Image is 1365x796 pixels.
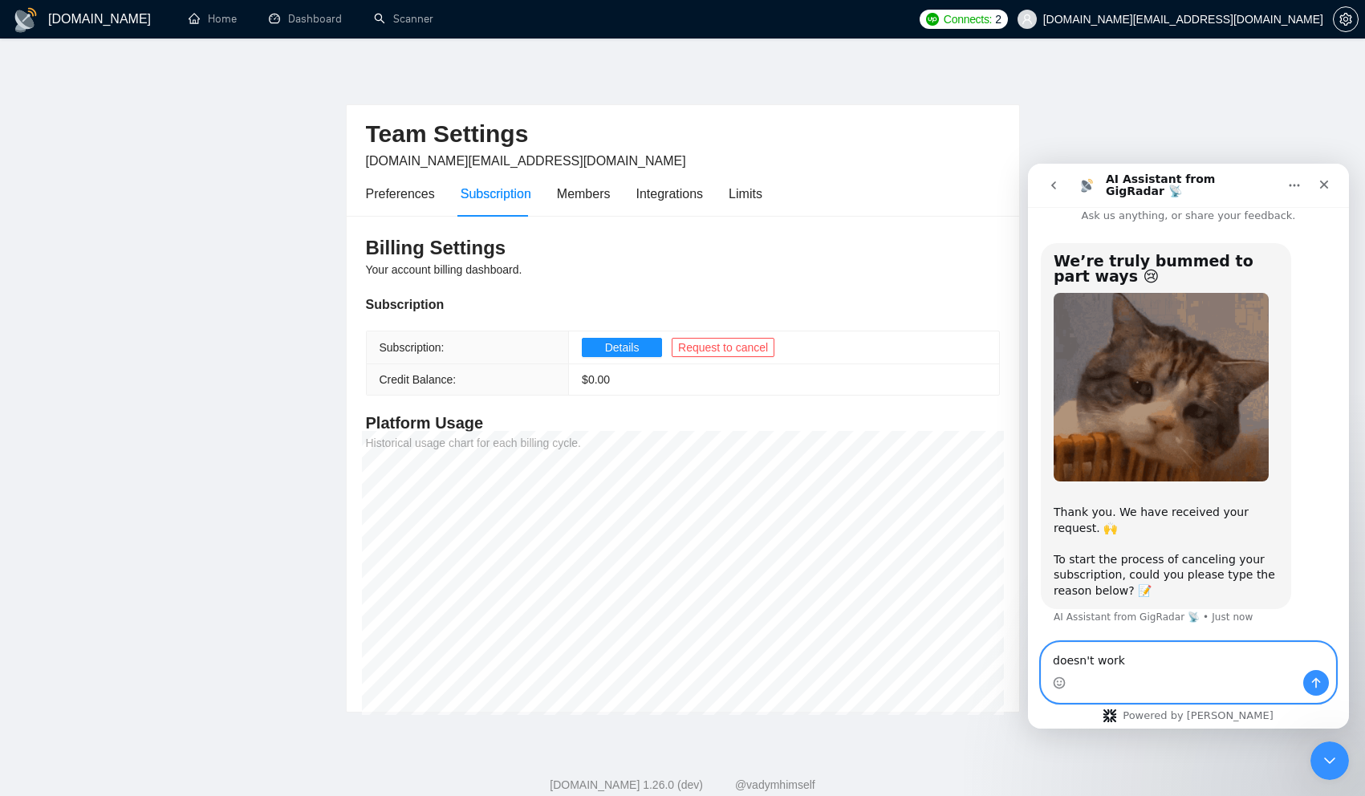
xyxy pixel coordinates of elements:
span: Your account billing dashboard. [366,263,522,276]
a: searchScanner [374,12,433,26]
div: Subscription [366,294,1000,315]
span: $ 0.00 [582,373,610,386]
a: dashboardDashboard [269,12,342,26]
span: Connects: [944,10,992,28]
div: Members [557,184,611,204]
span: user [1022,14,1033,25]
div: Subscription [461,184,531,204]
span: Request to cancel [678,339,768,356]
span: [DOMAIN_NAME][EMAIL_ADDRESS][DOMAIN_NAME] [366,154,686,168]
h4: Platform Usage [366,412,1000,434]
h2: Team Settings [366,118,1000,151]
span: 2 [995,10,1001,28]
div: Limits [729,184,762,204]
button: setting [1333,6,1359,32]
span: setting [1334,13,1358,26]
iframe: Intercom live chat [1310,741,1349,780]
a: homeHome [189,12,237,26]
iframe: Intercom live chat [1028,164,1349,729]
img: logo [13,7,39,33]
span: Credit Balance: [380,373,457,386]
a: @vadymhimself [735,778,815,791]
span: Subscription: [380,341,445,354]
img: upwork-logo.png [926,13,939,26]
a: setting [1333,13,1359,26]
span: Details [605,339,640,356]
button: Request to cancel [672,338,774,357]
div: Preferences [366,184,435,204]
div: Integrations [636,184,704,204]
h3: Billing Settings [366,235,1000,261]
a: [DOMAIN_NAME] 1.26.0 (dev) [550,778,703,791]
button: Details [582,338,662,357]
